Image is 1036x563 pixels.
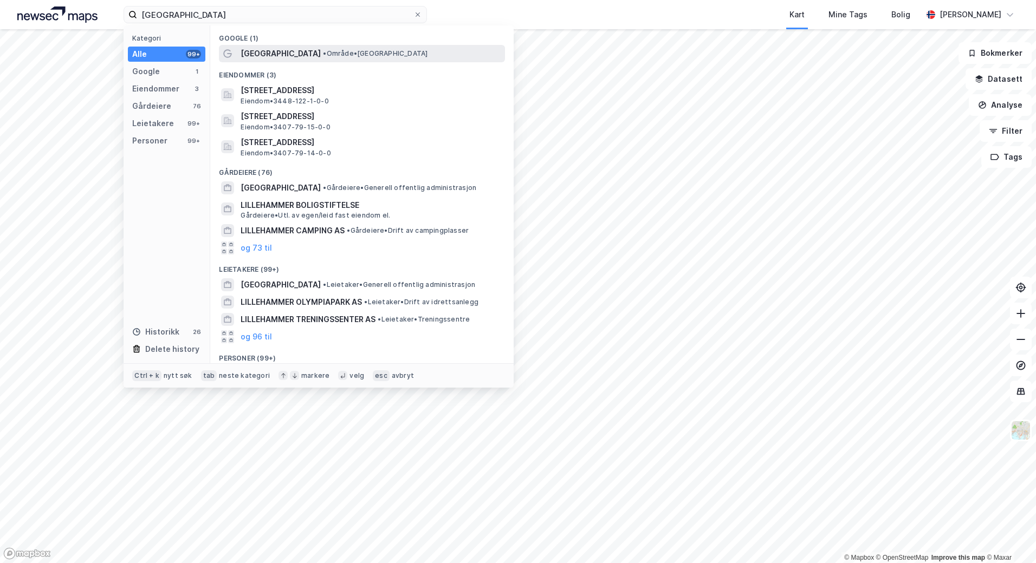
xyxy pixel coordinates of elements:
button: og 96 til [241,330,272,343]
a: OpenStreetMap [876,554,929,561]
input: Søk på adresse, matrikkel, gårdeiere, leietakere eller personer [137,6,413,23]
a: Mapbox homepage [3,547,51,560]
span: Leietaker • Generell offentlig administrasjon [323,280,475,289]
button: Tags [981,146,1032,168]
span: LILLEHAMMER OLYMPIAPARK AS [241,296,362,309]
div: Eiendommer [132,82,179,95]
div: Kategori [132,34,205,42]
span: LILLEHAMMER BOLIGSTIFTELSE [241,199,501,212]
span: [STREET_ADDRESS] [241,110,501,123]
div: Historikk [132,325,179,338]
div: tab [201,370,217,381]
span: • [378,315,381,323]
div: Google [132,65,160,78]
span: Gårdeiere • Drift av campingplasser [347,226,469,235]
a: Mapbox [844,554,874,561]
div: Leietakere (99+) [210,257,514,276]
span: LILLEHAMMER TRENINGSSENTER AS [241,313,375,326]
span: • [364,298,367,306]
div: neste kategori [219,371,270,380]
span: [GEOGRAPHIC_DATA] [241,181,321,194]
div: [PERSON_NAME] [940,8,1001,21]
div: Alle [132,48,147,61]
img: Z [1011,420,1031,441]
div: 76 [192,102,201,110]
span: Eiendom • 3407-79-14-0-0 [241,149,331,158]
span: • [323,184,326,192]
div: Leietakere [132,117,174,130]
span: LILLEHAMMER CAMPING AS [241,224,345,237]
span: Eiendom • 3407-79-15-0-0 [241,123,330,132]
div: Kart [789,8,805,21]
div: 99+ [186,50,201,58]
div: 1 [192,67,201,76]
div: Gårdeiere (76) [210,160,514,179]
span: [GEOGRAPHIC_DATA] [241,47,321,60]
span: • [323,49,326,57]
div: Delete history [145,343,199,356]
div: 99+ [186,119,201,128]
div: avbryt [392,371,414,380]
span: [GEOGRAPHIC_DATA] [241,278,321,291]
span: [STREET_ADDRESS] [241,136,501,149]
span: • [323,280,326,289]
div: velg [349,371,364,380]
div: nytt søk [164,371,192,380]
span: Område • [GEOGRAPHIC_DATA] [323,49,428,58]
button: og 73 til [241,241,272,254]
div: Personer (99+) [210,345,514,365]
a: Improve this map [931,554,985,561]
span: Leietaker • Drift av idrettsanlegg [364,298,478,306]
button: Filter [980,120,1032,142]
span: Eiendom • 3448-122-1-0-0 [241,97,328,106]
div: Mine Tags [828,8,867,21]
iframe: Chat Widget [982,511,1036,563]
div: Google (1) [210,25,514,45]
span: Gårdeiere • Generell offentlig administrasjon [323,184,476,192]
span: Leietaker • Treningssentre [378,315,470,324]
div: Ctrl + k [132,370,161,381]
div: 26 [192,328,201,336]
div: Personer [132,134,167,147]
button: Bokmerker [959,42,1032,64]
div: Bolig [891,8,910,21]
div: 3 [192,84,201,93]
div: Gårdeiere [132,100,171,113]
div: markere [301,371,329,380]
button: Datasett [966,68,1032,90]
button: Analyse [969,94,1032,116]
span: [STREET_ADDRESS] [241,84,501,97]
div: Eiendommer (3) [210,62,514,82]
span: Gårdeiere • Utl. av egen/leid fast eiendom el. [241,211,390,220]
div: Kontrollprogram for chat [982,511,1036,563]
div: esc [373,370,390,381]
div: 99+ [186,136,201,145]
span: • [347,226,350,234]
img: logo.a4113a55bc3d86da70a041830d287a7e.svg [17,6,98,23]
